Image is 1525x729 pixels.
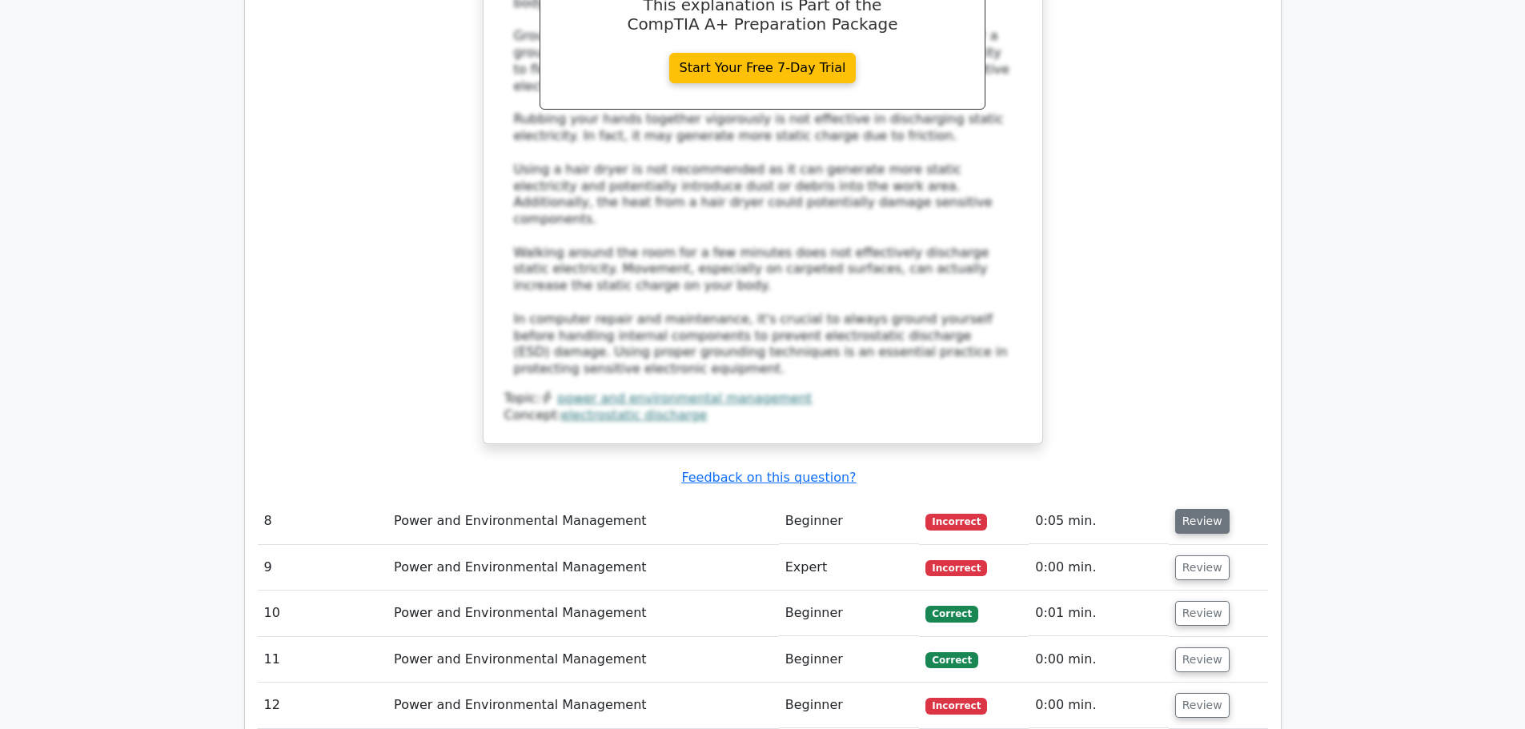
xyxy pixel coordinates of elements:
td: Power and Environmental Management [387,499,779,544]
td: 0:00 min. [1029,637,1168,683]
span: Incorrect [925,560,987,576]
a: Start Your Free 7-Day Trial [669,53,857,83]
button: Review [1175,601,1230,626]
td: Power and Environmental Management [387,683,779,728]
td: Power and Environmental Management [387,637,779,683]
button: Review [1175,555,1230,580]
td: Beginner [779,637,920,683]
div: Topic: [504,391,1021,407]
a: electrostatic discharge [561,407,707,423]
span: Correct [925,606,977,622]
td: Beginner [779,499,920,544]
td: 9 [258,545,388,591]
td: 10 [258,591,388,636]
div: Concept: [504,407,1021,424]
a: Feedback on this question? [681,470,856,485]
span: Incorrect [925,698,987,714]
td: 0:01 min. [1029,591,1168,636]
td: Power and Environmental Management [387,591,779,636]
span: Correct [925,652,977,668]
td: 0:00 min. [1029,683,1168,728]
button: Review [1175,509,1230,534]
td: Beginner [779,683,920,728]
a: power and environmental management [557,391,812,406]
td: 0:00 min. [1029,545,1168,591]
td: Expert [779,545,920,591]
td: Power and Environmental Management [387,545,779,591]
button: Review [1175,693,1230,718]
td: 8 [258,499,388,544]
td: 12 [258,683,388,728]
span: Incorrect [925,514,987,530]
td: 0:05 min. [1029,499,1168,544]
button: Review [1175,647,1230,672]
td: Beginner [779,591,920,636]
td: 11 [258,637,388,683]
